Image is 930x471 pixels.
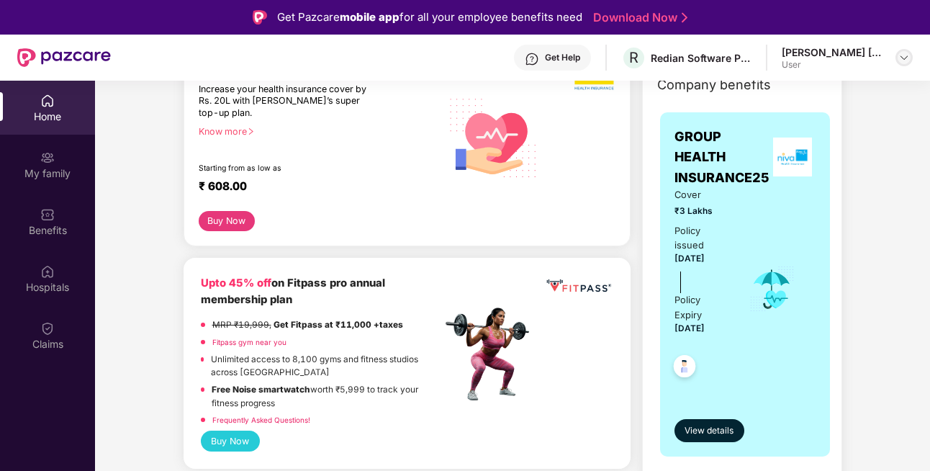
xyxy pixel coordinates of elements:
p: worth ₹5,999 to track your fitness progress [212,383,441,410]
div: Know more [199,126,433,136]
strong: Free Noise smartwatch [212,385,310,395]
strong: mobile app [340,10,399,24]
strong: Get Fitpass at ₹11,000 +taxes [274,320,403,330]
img: svg+xml;base64,PHN2ZyB4bWxucz0iaHR0cDovL3d3dy53My5vcmcvMjAwMC9zdmciIHdpZHRoPSI0OC45NDMiIGhlaWdodD... [667,351,703,386]
img: fppp.png [544,275,613,297]
span: GROUP HEALTH INSURANCE25 [674,127,769,188]
img: svg+xml;base64,PHN2ZyB3aWR0aD0iMjAiIGhlaWdodD0iMjAiIHZpZXdCb3g9IjAgMCAyMCAyMCIgZmlsbD0ibm9uZSIgeG... [40,151,55,165]
b: on Fitpass pro annual membership plan [201,277,385,306]
span: Company benefits [657,75,771,95]
img: New Pazcare Logo [17,48,111,67]
button: Buy Now [199,211,255,231]
b: Upto 45% off [201,277,271,290]
img: svg+xml;base64,PHN2ZyBpZD0iSG9tZSIgeG1sbnM9Imh0dHA6Ly93d3cudzMub3JnLzIwMDAvc3ZnIiB3aWR0aD0iMjAiIG... [40,94,55,108]
span: Cover [674,188,729,202]
a: Frequently Asked Questions! [212,416,310,424]
span: View details [685,424,733,438]
img: svg+xml;base64,PHN2ZyBpZD0iRHJvcGRvd24tMzJ4MzIiIHhtbG5zPSJodHRwOi8vd3d3LnczLm9yZy8yMDAwL3N2ZyIgd2... [898,52,910,63]
span: R [629,49,638,66]
span: right [247,127,255,135]
div: User [782,59,882,71]
span: ₹3 Lakhs [674,205,729,218]
div: Increase your health insurance cover by Rs. 20L with [PERSON_NAME]’s super top-up plan. [199,84,380,120]
button: View details [674,419,744,442]
div: Redian Software Private Limited [651,51,751,65]
div: Policy Expiry [674,293,729,322]
del: MRP ₹19,999, [212,320,271,330]
img: Stroke [682,10,687,25]
div: Get Pazcare for all your employee benefits need [277,9,582,26]
img: svg+xml;base64,PHN2ZyB4bWxucz0iaHR0cDovL3d3dy53My5vcmcvMjAwMC9zdmciIHhtbG5zOnhsaW5rPSJodHRwOi8vd3... [441,84,546,190]
div: ₹ 608.00 [199,179,428,197]
img: Logo [253,10,267,24]
img: fpp.png [441,304,542,405]
div: Policy issued [674,224,729,253]
a: Fitpass gym near you [212,338,286,346]
div: Starting from as low as [199,163,381,174]
span: [DATE] [674,323,705,333]
img: svg+xml;base64,PHN2ZyBpZD0iSG9zcGl0YWxzIiB4bWxucz0iaHR0cDovL3d3dy53My5vcmcvMjAwMC9zdmciIHdpZHRoPS... [40,264,55,279]
div: Get Help [545,52,580,63]
p: Unlimited access to 8,100 gyms and fitness studios across [GEOGRAPHIC_DATA] [211,353,441,380]
img: svg+xml;base64,PHN2ZyBpZD0iQ2xhaW0iIHhtbG5zPSJodHRwOi8vd3d3LnczLm9yZy8yMDAwL3N2ZyIgd2lkdGg9IjIwIi... [40,321,55,336]
a: Download Now [593,10,683,25]
div: [PERSON_NAME] [PERSON_NAME] [782,45,882,59]
img: svg+xml;base64,PHN2ZyBpZD0iSGVscC0zMngzMiIgeG1sbnM9Imh0dHA6Ly93d3cudzMub3JnLzIwMDAvc3ZnIiB3aWR0aD... [525,52,539,66]
img: insurerLogo [773,138,812,176]
button: Buy Now [201,431,260,452]
span: [DATE] [674,254,705,264]
img: svg+xml;base64,PHN2ZyBpZD0iQmVuZWZpdHMiIHhtbG5zPSJodHRwOi8vd3d3LnczLm9yZy8yMDAwL3N2ZyIgd2lkdGg9Ij... [40,207,55,222]
img: icon [749,265,795,313]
